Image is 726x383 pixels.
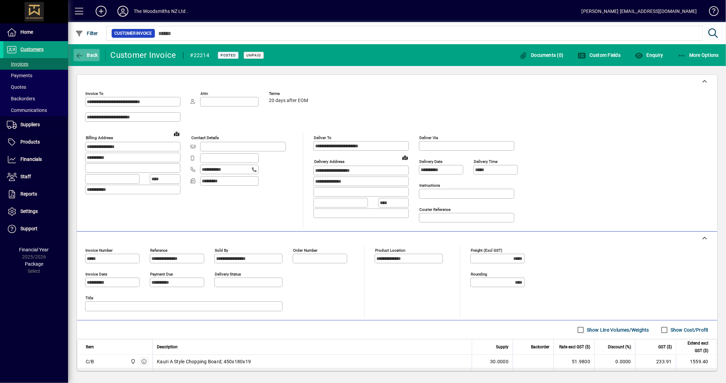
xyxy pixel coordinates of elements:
button: Documents (0) [518,49,565,61]
mat-label: Rounding [471,272,487,277]
span: 20 days after EOM [269,98,308,103]
span: Staff [20,174,31,179]
a: View on map [171,128,182,139]
mat-label: Invoice date [85,272,107,277]
div: 51.9800 [558,358,590,365]
span: Back [75,52,98,58]
span: Support [20,226,37,231]
span: Package [25,261,43,267]
a: Backorders [3,93,68,104]
span: Unpaid [246,53,261,57]
span: Extend excl GST ($) [680,339,708,354]
span: Settings [20,209,38,214]
span: Reports [20,191,37,197]
span: Discount (%) [608,343,631,351]
mat-label: Order number [293,248,318,253]
button: Enquiry [633,49,665,61]
mat-label: Attn [200,91,208,96]
td: 233.91 [635,355,676,368]
span: Filter [75,31,98,36]
mat-label: Product location [375,248,405,253]
span: Suppliers [20,122,40,127]
span: Description [157,343,178,351]
a: Settings [3,203,68,220]
label: Show Line Volumes/Weights [585,327,649,333]
td: 292.95 [635,368,676,382]
button: More Options [676,49,721,61]
mat-label: Deliver To [314,135,332,140]
button: Add [90,5,112,17]
mat-label: Deliver via [419,135,438,140]
mat-label: Title [85,296,93,300]
td: 1953.00 [676,368,717,382]
span: Customers [20,47,44,52]
button: Custom Fields [576,49,623,61]
div: #22214 [190,50,210,61]
span: Posted [221,53,236,57]
button: Profile [112,5,134,17]
span: Communications [7,107,47,113]
a: Products [3,134,68,151]
mat-label: Freight (excl GST) [471,248,502,253]
a: Communications [3,104,68,116]
span: More Options [678,52,719,58]
span: Quotes [7,84,26,90]
mat-label: Courier Reference [419,207,451,212]
span: Item [86,343,94,351]
mat-label: Payment due [150,272,173,277]
span: Custom Fields [578,52,621,58]
div: The Woodsmiths NZ Ltd . [134,6,188,17]
a: View on map [400,152,410,163]
button: Back [74,49,100,61]
span: GST ($) [658,343,672,351]
mat-label: Instructions [419,183,440,188]
a: Financials [3,151,68,168]
td: 0.0000 [594,355,635,368]
span: Rate excl GST ($) [559,343,590,351]
mat-label: Reference [150,248,167,253]
button: Filter [74,27,100,39]
a: Invoices [3,58,68,70]
a: Knowledge Base [704,1,717,23]
span: Documents (0) [519,52,564,58]
span: 30.0000 [490,358,509,365]
span: Backorder [531,343,549,351]
label: Show Cost/Profit [669,327,709,333]
span: Supply [496,343,509,351]
div: C/B [86,358,94,365]
mat-label: Delivery time [474,159,498,164]
span: Backorders [7,96,35,101]
td: 1559.40 [676,355,717,368]
mat-label: Invoice number [85,248,113,253]
a: Payments [3,70,68,81]
span: Financial Year [19,247,49,252]
span: Customer Invoice [114,30,152,37]
td: 0.0000 [594,368,635,382]
span: Financials [20,156,42,162]
a: Home [3,24,68,41]
a: Support [3,220,68,237]
a: Quotes [3,81,68,93]
span: Kauri A Style Chopping Board; 450x180x19 [157,358,251,365]
app-page-header-button: Back [68,49,106,61]
span: Products [20,139,40,145]
span: Invoices [7,61,28,67]
mat-label: Sold by [215,248,228,253]
mat-label: Invoice To [85,91,103,96]
mat-label: Delivery status [215,272,241,277]
span: Terms [269,91,310,96]
div: Customer Invoice [111,50,176,61]
span: The Woodsmiths [129,358,136,365]
span: Enquiry [635,52,663,58]
a: Staff [3,168,68,185]
a: Reports [3,186,68,203]
mat-label: Delivery date [419,159,442,164]
span: Home [20,29,33,35]
div: [PERSON_NAME] [EMAIL_ADDRESS][DOMAIN_NAME] [582,6,697,17]
a: Suppliers [3,116,68,133]
span: Payments [7,73,32,78]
